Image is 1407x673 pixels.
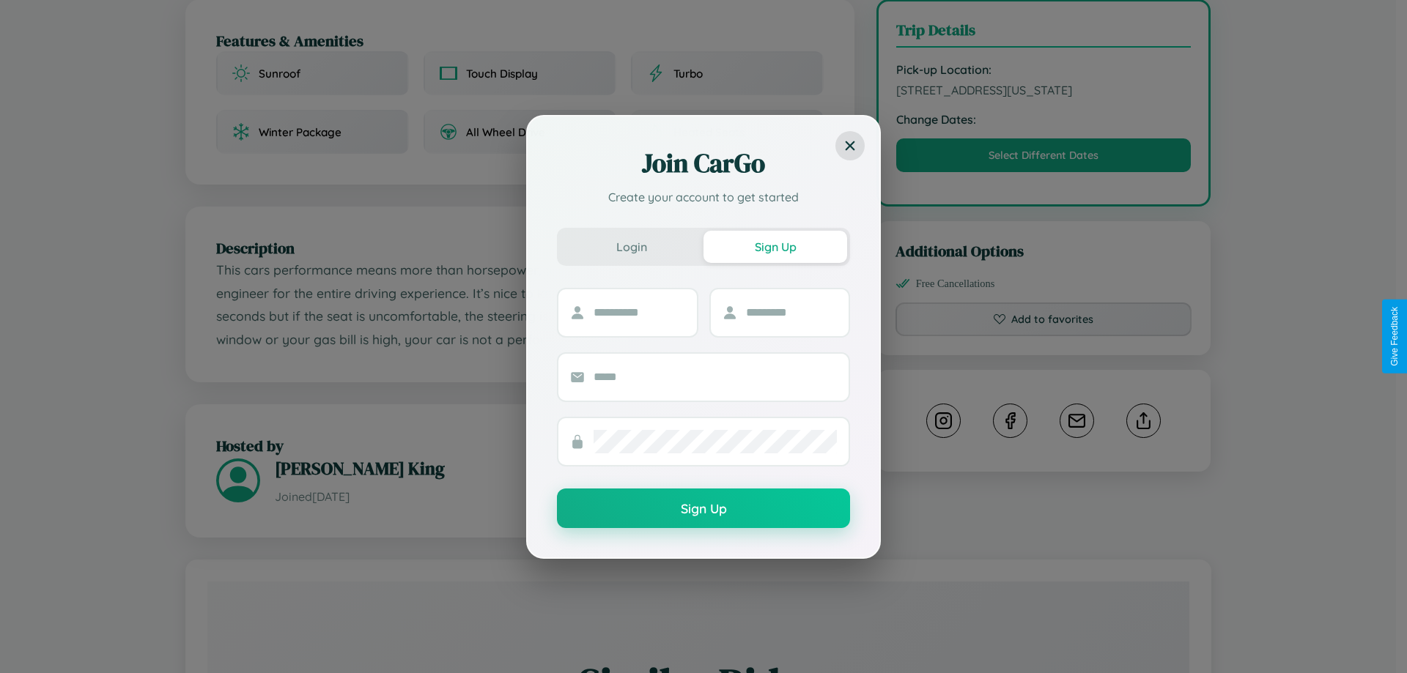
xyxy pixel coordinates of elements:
[557,188,850,206] p: Create your account to get started
[560,231,703,263] button: Login
[1389,307,1400,366] div: Give Feedback
[557,146,850,181] h2: Join CarGo
[557,488,850,528] button: Sign Up
[703,231,847,263] button: Sign Up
